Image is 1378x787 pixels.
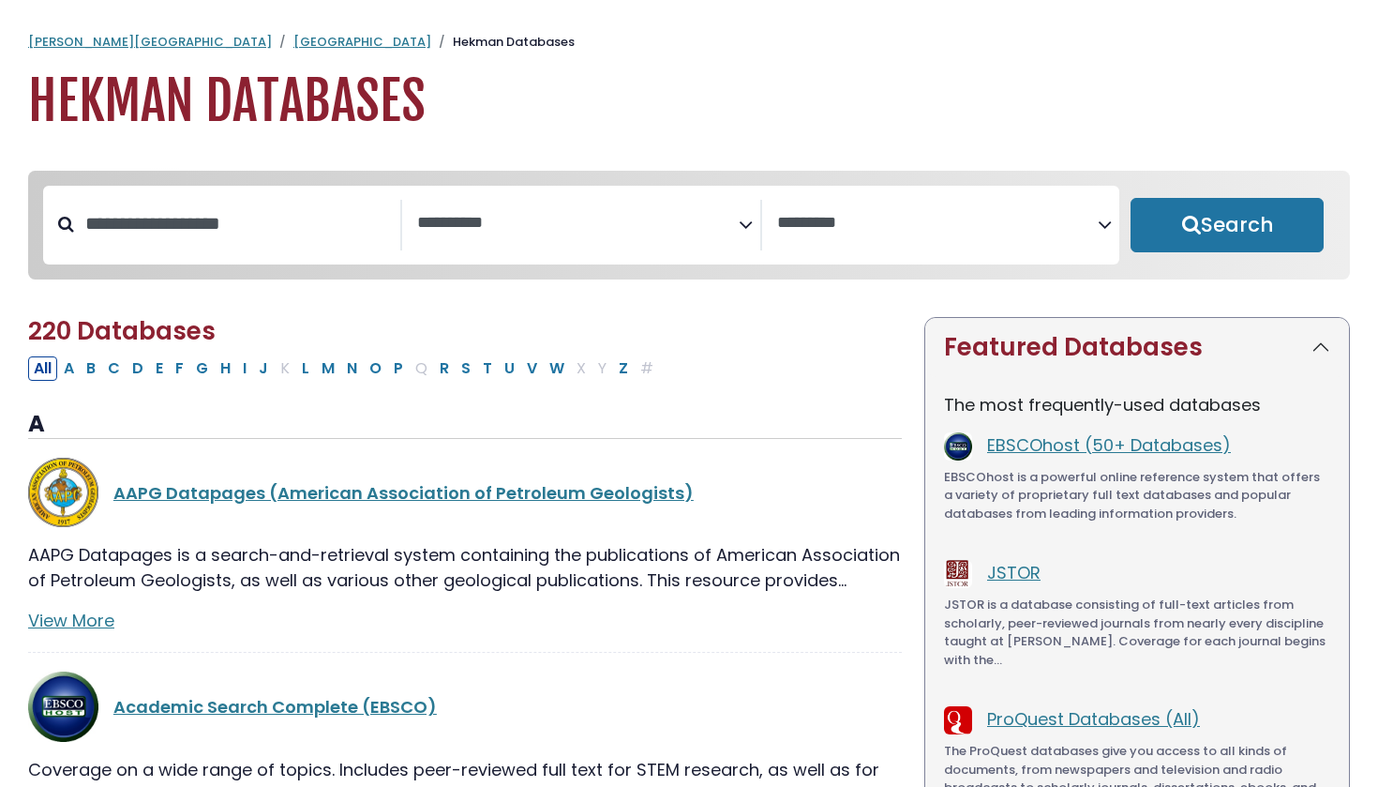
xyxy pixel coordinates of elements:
span: 220 Databases [28,314,216,348]
textarea: Search [417,214,738,234]
a: EBSCOhost (50+ Databases) [987,433,1231,457]
button: Filter Results F [170,356,189,381]
textarea: Search [777,214,1098,234]
button: Filter Results H [215,356,236,381]
button: Submit for Search Results [1131,198,1324,252]
button: Filter Results I [237,356,252,381]
h1: Hekman Databases [28,70,1350,133]
h3: A [28,411,902,439]
button: Filter Results B [81,356,101,381]
button: Filter Results M [316,356,340,381]
button: Filter Results J [253,356,274,381]
button: Filter Results E [150,356,169,381]
button: Filter Results V [521,356,543,381]
button: Filter Results U [499,356,520,381]
button: Featured Databases [925,318,1349,377]
a: View More [28,609,114,632]
button: Filter Results R [434,356,455,381]
a: AAPG Datapages (American Association of Petroleum Geologists) [113,481,694,505]
button: Filter Results O [364,356,387,381]
button: All [28,356,57,381]
button: Filter Results G [190,356,214,381]
a: ProQuest Databases (All) [987,707,1200,731]
input: Search database by title or keyword [74,208,400,239]
div: Alpha-list to filter by first letter of database name [28,356,661,379]
a: [GEOGRAPHIC_DATA] [293,33,431,51]
button: Filter Results P [388,356,409,381]
button: Filter Results S [456,356,476,381]
nav: Search filters [28,171,1350,280]
button: Filter Results Z [613,356,634,381]
button: Filter Results N [341,356,363,381]
a: [PERSON_NAME][GEOGRAPHIC_DATA] [28,33,272,51]
a: JSTOR [987,561,1041,584]
p: AAPG Datapages is a search-and-retrieval system containing the publications of American Associati... [28,542,902,593]
button: Filter Results L [296,356,315,381]
p: JSTOR is a database consisting of full-text articles from scholarly, peer-reviewed journals from ... [944,596,1330,669]
nav: breadcrumb [28,33,1350,52]
button: Filter Results T [477,356,498,381]
li: Hekman Databases [431,33,575,52]
button: Filter Results C [102,356,126,381]
p: The most frequently-used databases [944,392,1330,417]
button: Filter Results W [544,356,570,381]
p: EBSCOhost is a powerful online reference system that offers a variety of proprietary full text da... [944,468,1330,523]
a: Academic Search Complete (EBSCO) [113,695,437,719]
button: Filter Results A [58,356,80,381]
button: Filter Results D [127,356,149,381]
